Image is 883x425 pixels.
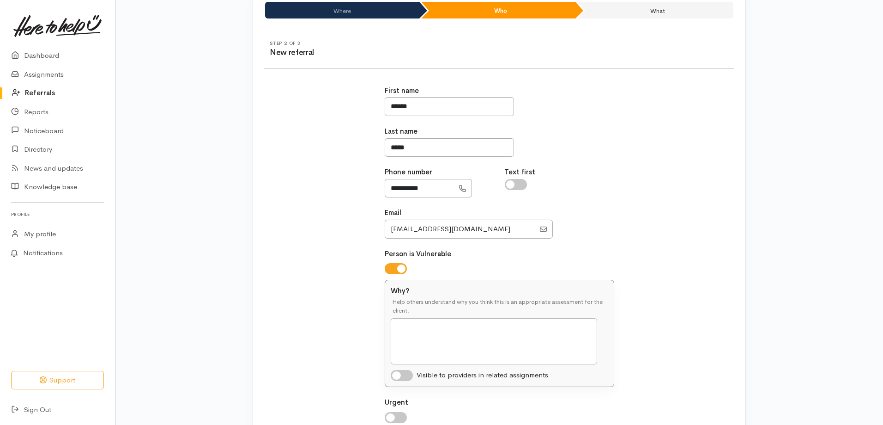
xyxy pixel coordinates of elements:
div: Visible to providers in related assignments [417,370,548,381]
label: Person is Vulnerable [385,249,451,259]
label: Email [385,208,401,218]
li: What [577,2,733,18]
label: Last name [385,126,417,137]
h6: Step 2 of 3 [270,41,499,46]
h3: New referral [270,49,499,57]
div: Help others understand why you think this is an appropriate assessment for the client. [391,298,608,318]
button: Support [11,371,104,390]
li: Who [421,2,575,18]
label: Phone number [385,167,432,178]
li: Where [265,2,419,18]
label: First name [385,86,419,96]
label: Text first [505,167,535,178]
h6: Profile [11,208,104,221]
label: Urgent [385,397,408,408]
label: Why? [391,286,409,296]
